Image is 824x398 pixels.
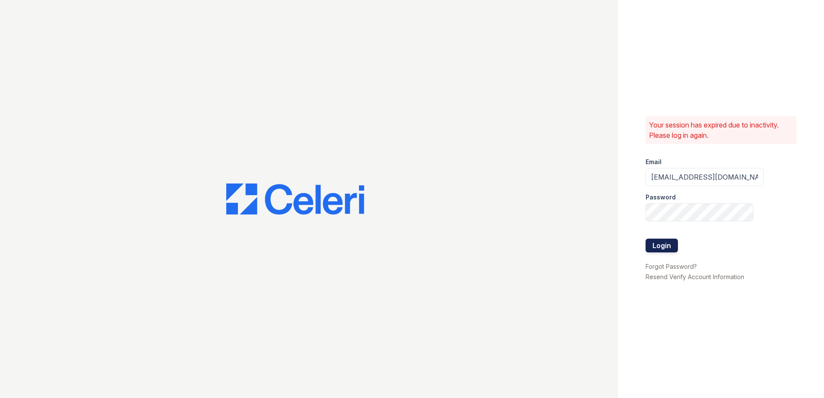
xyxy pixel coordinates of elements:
[649,120,793,140] p: Your session has expired due to inactivity. Please log in again.
[646,263,697,270] a: Forgot Password?
[646,193,676,202] label: Password
[646,239,678,252] button: Login
[646,158,662,166] label: Email
[646,273,744,280] a: Resend Verify Account Information
[226,183,364,215] img: CE_Logo_Blue-a8612792a0a2168367f1c8372b55b34899dd931a85d93a1a3d3e32e68fde9ad4.png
